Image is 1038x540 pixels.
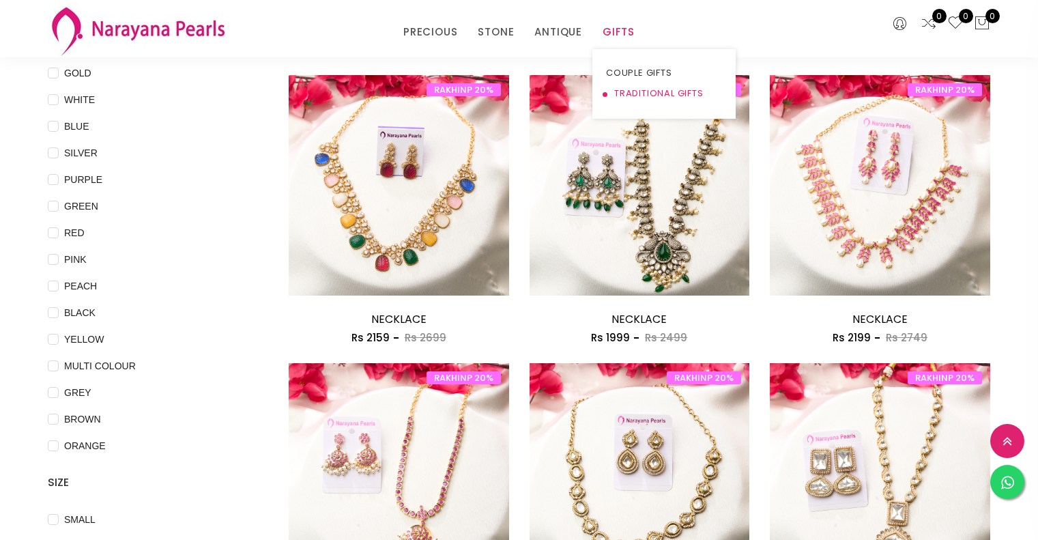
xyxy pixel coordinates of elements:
span: BLACK [59,305,101,320]
a: 0 [947,15,964,33]
a: NECKLACE [371,311,427,327]
span: WHITE [59,92,100,107]
span: SILVER [59,145,103,160]
span: Rs 2699 [405,330,446,345]
span: PINK [59,252,92,267]
h4: SIZE [48,474,248,491]
span: MULTI COLOUR [59,358,141,373]
a: GIFTS [603,22,635,42]
span: 0 [985,9,1000,23]
a: TRADITIONAL GIFTS [606,83,722,104]
a: COUPLE GIFTS [606,63,722,83]
span: Rs 2749 [886,330,927,345]
span: RAKHINP 20% [427,371,501,384]
span: GREY [59,385,97,400]
span: BROWN [59,412,106,427]
span: Rs 2499 [645,330,687,345]
span: YELLOW [59,332,109,347]
span: ORANGE [59,438,111,453]
span: PEACH [59,279,102,294]
span: RED [59,225,90,240]
span: RAKHINP 20% [427,83,501,96]
span: Rs 2199 [833,330,871,345]
span: GREEN [59,199,104,214]
a: 0 [921,15,937,33]
span: 0 [959,9,973,23]
span: BLUE [59,119,95,134]
a: PRECIOUS [403,22,457,42]
span: GOLD [59,66,97,81]
a: NECKLACE [852,311,908,327]
span: SMALL [59,512,101,527]
a: NECKLACE [611,311,667,327]
button: 0 [974,15,990,33]
span: RAKHINP 20% [667,371,741,384]
span: PURPLE [59,172,108,187]
span: RAKHINP 20% [908,83,982,96]
span: RAKHINP 20% [908,371,982,384]
span: Rs 2159 [351,330,390,345]
span: 0 [932,9,947,23]
a: STONE [478,22,514,42]
span: Rs 1999 [591,330,630,345]
a: ANTIQUE [534,22,582,42]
